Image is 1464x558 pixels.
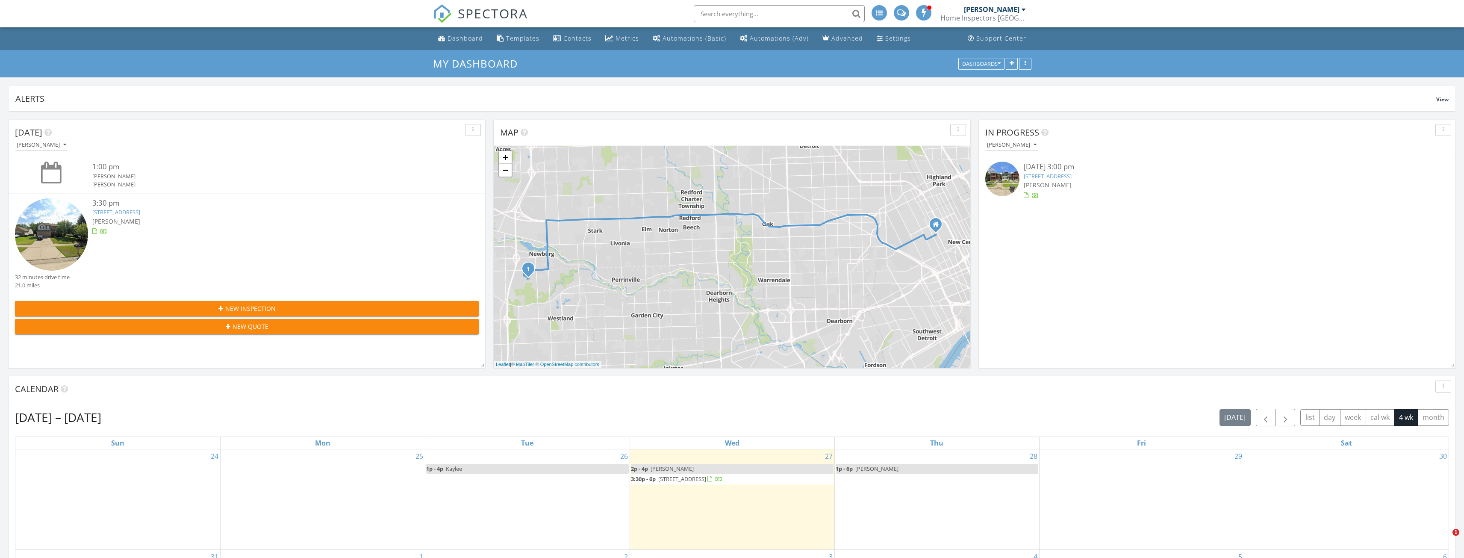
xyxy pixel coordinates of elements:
[233,322,268,331] span: New Quote
[1039,449,1244,550] td: Go to August 29, 2025
[15,281,70,289] div: 21.0 miles
[433,12,528,30] a: SPECTORA
[92,172,440,180] div: [PERSON_NAME]
[1435,529,1455,549] iframe: Intercom live chat
[1024,162,1410,172] div: [DATE] 3:00 pm
[92,208,140,216] a: [STREET_ADDRESS]
[631,465,648,472] span: 2p - 4p
[985,162,1019,196] img: streetview
[649,31,730,47] a: Automations (Basic)
[511,362,534,367] a: © MapTiler
[1028,449,1039,463] a: Go to August 28, 2025
[15,301,479,316] button: New Inspection
[631,475,656,483] span: 3:30p - 6p
[448,34,483,42] div: Dashboard
[819,31,866,47] a: Advanced
[694,5,865,22] input: Search everything...
[15,409,101,426] h2: [DATE] – [DATE]
[506,34,539,42] div: Templates
[976,34,1026,42] div: Support Center
[15,93,1436,104] div: Alerts
[92,180,440,189] div: [PERSON_NAME]
[750,34,809,42] div: Automations (Adv)
[616,34,639,42] div: Metrics
[985,127,1039,138] span: In Progress
[1300,409,1320,426] button: list
[15,127,42,138] span: [DATE]
[15,449,220,550] td: Go to August 24, 2025
[527,266,530,272] i: 1
[92,162,440,172] div: 1:00 pm
[1417,409,1449,426] button: month
[15,198,88,271] img: streetview
[964,5,1019,14] div: [PERSON_NAME]
[15,383,59,395] span: Calendar
[493,31,543,47] a: Templates
[1437,449,1449,463] a: Go to August 30, 2025
[499,151,512,164] a: Zoom in
[651,465,694,472] span: [PERSON_NAME]
[964,31,1030,47] a: Support Center
[435,31,486,47] a: Dashboard
[631,475,722,483] a: 3:30p - 6p [STREET_ADDRESS]
[109,437,126,449] a: Sunday
[1394,409,1418,426] button: 4 wk
[658,475,706,483] span: [STREET_ADDRESS]
[563,34,592,42] div: Contacts
[15,198,479,289] a: 3:30 pm [STREET_ADDRESS] [PERSON_NAME] 32 minutes drive time 21.0 miles
[936,224,941,229] div: 1974 Gladstone St, Detroit MI 48206
[446,465,462,472] span: Kaylee
[414,449,425,463] a: Go to August 25, 2025
[500,127,518,138] span: Map
[1339,437,1354,449] a: Saturday
[985,139,1038,151] button: [PERSON_NAME]
[1256,409,1276,426] button: Previous
[630,449,834,550] td: Go to August 27, 2025
[985,162,1449,200] a: [DATE] 3:00 pm [STREET_ADDRESS] [PERSON_NAME]
[92,217,140,225] span: [PERSON_NAME]
[1340,409,1366,426] button: week
[15,319,479,334] button: New Quote
[1024,172,1072,180] a: [STREET_ADDRESS]
[928,437,945,449] a: Thursday
[1135,437,1148,449] a: Friday
[1319,409,1340,426] button: day
[1452,529,1459,536] span: 1
[15,273,70,281] div: 32 minutes drive time
[885,34,911,42] div: Settings
[17,142,66,148] div: [PERSON_NAME]
[433,56,525,71] a: My Dashboard
[313,437,332,449] a: Monday
[831,34,863,42] div: Advanced
[836,465,853,472] span: 1p - 6p
[1436,96,1449,103] span: View
[736,31,812,47] a: Automations (Advanced)
[536,362,599,367] a: © OpenStreetMap contributors
[550,31,595,47] a: Contacts
[940,14,1026,22] div: Home Inspectors Detroit
[823,449,834,463] a: Go to August 27, 2025
[528,269,533,274] div: 8196 Parkside Dr, Westland, MI 48185
[958,58,1004,70] button: Dashboards
[619,449,630,463] a: Go to August 26, 2025
[225,304,276,313] span: New Inspection
[496,362,510,367] a: Leaflet
[426,465,443,472] span: 1p - 4p
[873,31,914,47] a: Settings
[631,474,834,484] a: 3:30p - 6p [STREET_ADDRESS]
[663,34,726,42] div: Automations (Basic)
[1024,181,1072,189] span: [PERSON_NAME]
[987,142,1037,148] div: [PERSON_NAME]
[425,449,630,550] td: Go to August 26, 2025
[723,437,741,449] a: Wednesday
[962,61,1001,67] div: Dashboards
[499,164,512,177] a: Zoom out
[209,449,220,463] a: Go to August 24, 2025
[15,139,68,151] button: [PERSON_NAME]
[1366,409,1395,426] button: cal wk
[1244,449,1449,550] td: Go to August 30, 2025
[1275,409,1296,426] button: Next
[855,465,898,472] span: [PERSON_NAME]
[1220,409,1251,426] button: [DATE]
[92,198,440,209] div: 3:30 pm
